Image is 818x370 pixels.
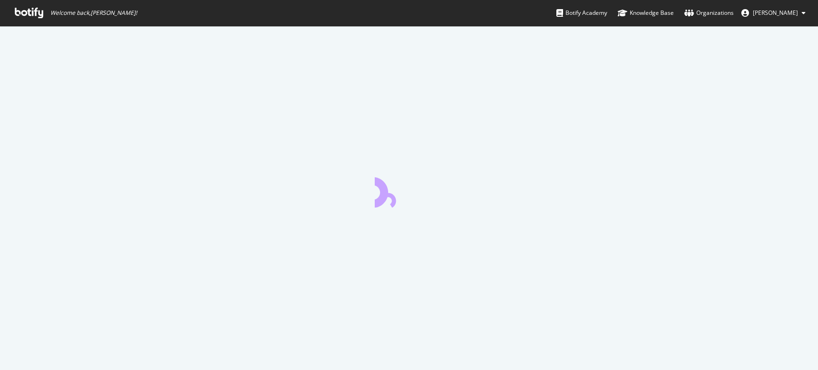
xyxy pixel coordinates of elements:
span: Welcome back, [PERSON_NAME] ! [50,9,137,17]
div: Knowledge Base [618,8,674,18]
span: Kristiina Halme [753,9,798,17]
div: animation [375,173,444,208]
button: [PERSON_NAME] [734,5,813,21]
div: Botify Academy [556,8,607,18]
div: Organizations [684,8,734,18]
